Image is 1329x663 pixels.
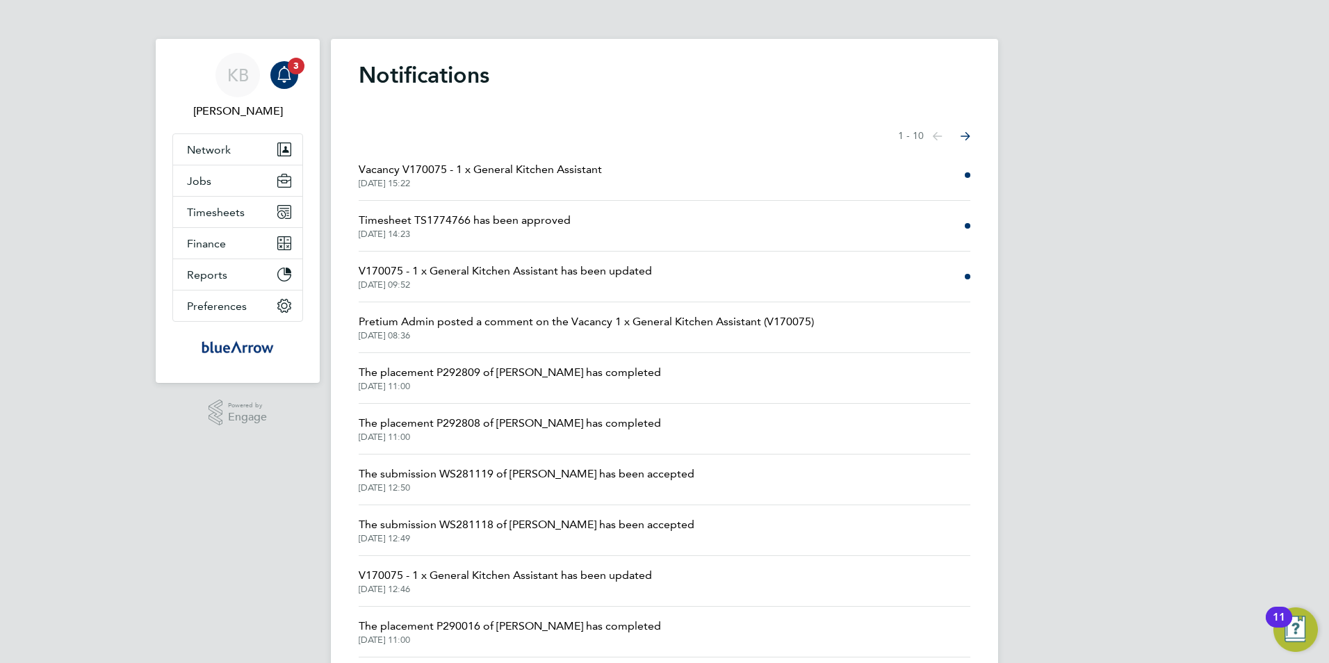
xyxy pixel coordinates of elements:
[359,618,661,646] a: The placement P290016 of [PERSON_NAME] has completed[DATE] 11:00
[359,533,694,544] span: [DATE] 12:49
[359,516,694,544] a: The submission WS281118 of [PERSON_NAME] has been accepted[DATE] 12:49
[359,212,571,229] span: Timesheet TS1774766 has been approved
[187,300,247,313] span: Preferences
[270,53,298,97] a: 3
[359,212,571,240] a: Timesheet TS1774766 has been approved[DATE] 14:23
[173,290,302,321] button: Preferences
[172,336,303,358] a: Go to home page
[359,618,661,635] span: The placement P290016 of [PERSON_NAME] has completed
[156,39,320,383] nav: Main navigation
[359,381,661,392] span: [DATE] 11:00
[359,516,694,533] span: The submission WS281118 of [PERSON_NAME] has been accepted
[359,263,652,290] a: V170075 - 1 x General Kitchen Assistant has been updated[DATE] 09:52
[1273,617,1285,635] div: 11
[359,313,814,330] span: Pretium Admin posted a comment on the Vacancy 1 x General Kitchen Assistant (V170075)
[359,432,661,443] span: [DATE] 11:00
[359,584,652,595] span: [DATE] 12:46
[187,206,245,219] span: Timesheets
[359,567,652,595] a: V170075 - 1 x General Kitchen Assistant has been updated[DATE] 12:46
[359,364,661,392] a: The placement P292809 of [PERSON_NAME] has completed[DATE] 11:00
[173,165,302,196] button: Jobs
[187,268,227,281] span: Reports
[187,174,211,188] span: Jobs
[898,129,924,143] span: 1 - 10
[359,161,602,178] span: Vacancy V170075 - 1 x General Kitchen Assistant
[359,330,814,341] span: [DATE] 08:36
[359,466,694,482] span: The submission WS281119 of [PERSON_NAME] has been accepted
[359,466,694,493] a: The submission WS281119 of [PERSON_NAME] has been accepted[DATE] 12:50
[359,313,814,341] a: Pretium Admin posted a comment on the Vacancy 1 x General Kitchen Assistant (V170075)[DATE] 08:36
[359,482,694,493] span: [DATE] 12:50
[359,415,661,432] span: The placement P292808 of [PERSON_NAME] has completed
[187,143,231,156] span: Network
[172,103,303,120] span: Karl Bittner
[1273,607,1318,652] button: Open Resource Center, 11 new notifications
[359,61,970,89] h1: Notifications
[187,237,226,250] span: Finance
[288,58,304,74] span: 3
[359,229,571,240] span: [DATE] 14:23
[359,415,661,443] a: The placement P292808 of [PERSON_NAME] has completed[DATE] 11:00
[228,400,267,411] span: Powered by
[359,364,661,381] span: The placement P292809 of [PERSON_NAME] has completed
[898,122,970,150] nav: Select page of notifications list
[173,259,302,290] button: Reports
[227,66,249,84] span: KB
[173,197,302,227] button: Timesheets
[359,161,602,189] a: Vacancy V170075 - 1 x General Kitchen Assistant[DATE] 15:22
[359,279,652,290] span: [DATE] 09:52
[359,635,661,646] span: [DATE] 11:00
[228,411,267,423] span: Engage
[209,400,268,426] a: Powered byEngage
[173,134,302,165] button: Network
[359,178,602,189] span: [DATE] 15:22
[172,53,303,120] a: KB[PERSON_NAME]
[202,336,274,358] img: bluearrow-logo-retina.png
[359,263,652,279] span: V170075 - 1 x General Kitchen Assistant has been updated
[173,228,302,259] button: Finance
[359,567,652,584] span: V170075 - 1 x General Kitchen Assistant has been updated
